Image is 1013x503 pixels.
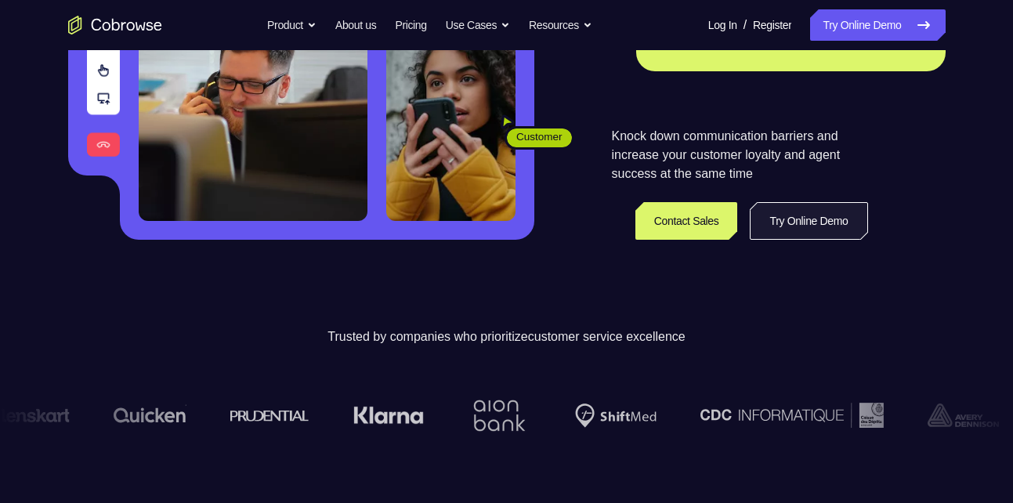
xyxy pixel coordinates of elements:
[446,9,510,41] button: Use Cases
[750,202,867,240] a: Try Online Demo
[68,16,162,34] a: Go to the home page
[635,202,738,240] a: Contact Sales
[700,403,884,427] img: CDC Informatique
[468,384,531,447] img: Aion Bank
[386,35,516,221] img: A customer holding their phone
[743,16,747,34] span: /
[529,9,592,41] button: Resources
[335,9,376,41] a: About us
[612,127,868,183] p: Knock down communication barriers and increase your customer loyalty and agent success at the sam...
[528,330,686,343] span: customer service excellence
[810,9,945,41] a: Try Online Demo
[395,9,426,41] a: Pricing
[753,9,791,41] a: Register
[708,9,737,41] a: Log In
[267,9,317,41] button: Product
[575,403,657,428] img: Shiftmed
[230,409,309,422] img: prudential
[353,406,424,425] img: Klarna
